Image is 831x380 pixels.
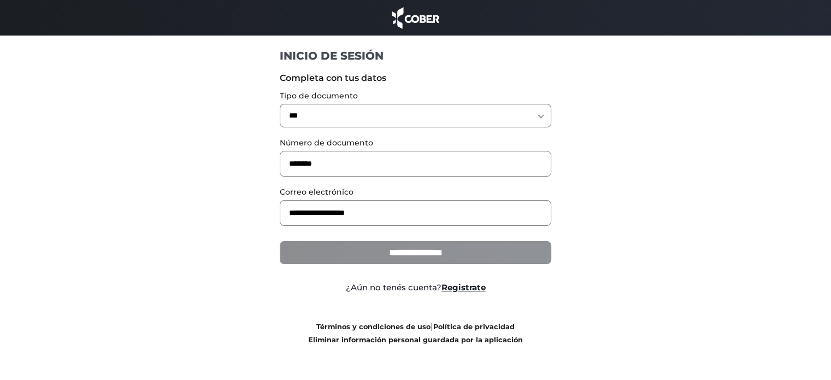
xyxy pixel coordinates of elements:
[441,282,486,293] a: Registrate
[272,320,559,346] div: |
[280,186,551,198] label: Correo electrónico
[280,72,551,85] label: Completa con tus datos
[308,336,523,344] a: Eliminar información personal guardada por la aplicación
[272,282,559,294] div: ¿Aún no tenés cuenta?
[280,90,551,102] label: Tipo de documento
[280,49,551,63] h1: INICIO DE SESIÓN
[280,137,551,149] label: Número de documento
[389,5,443,30] img: cober_marca.png
[433,323,515,331] a: Política de privacidad
[316,323,431,331] a: Términos y condiciones de uso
